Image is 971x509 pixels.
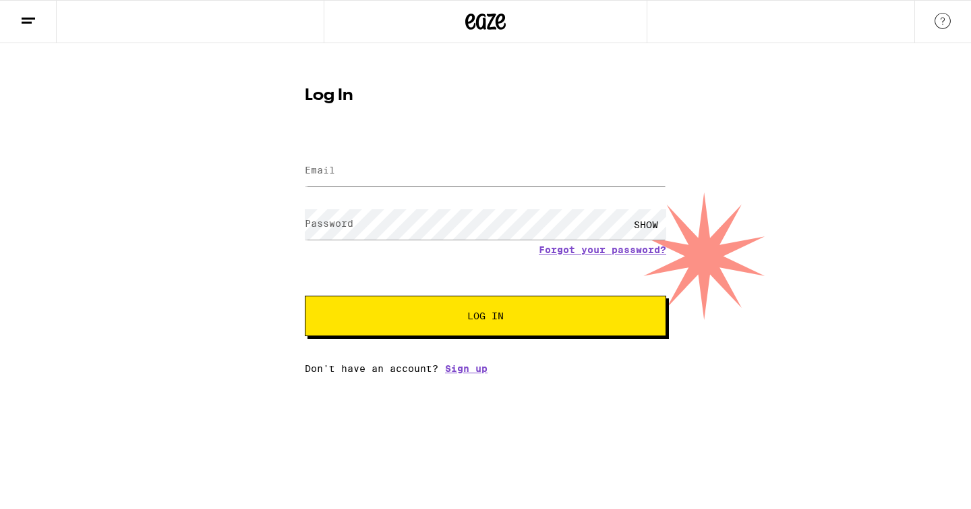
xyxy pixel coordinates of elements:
[305,218,353,229] label: Password
[305,156,666,186] input: Email
[626,209,666,240] div: SHOW
[305,165,335,176] label: Email
[8,9,97,20] span: Hi. Need any help?
[305,296,666,336] button: Log In
[467,311,504,321] span: Log In
[305,88,666,104] h1: Log In
[539,244,666,255] a: Forgot your password?
[305,363,666,374] div: Don't have an account?
[445,363,488,374] a: Sign up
